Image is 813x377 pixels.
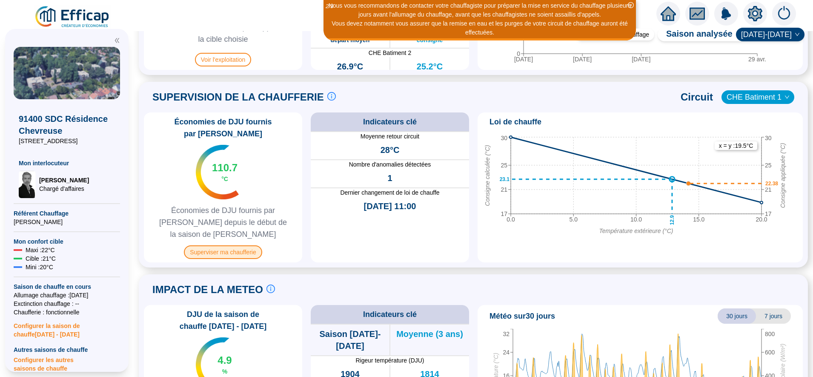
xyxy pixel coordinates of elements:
i: 2 / 3 [326,3,333,9]
span: Maxi : 22 °C [26,246,55,254]
span: Cible : 21 °C [26,254,56,263]
span: DJU de la saison de chauffe [DATE] - [DATE] [147,308,299,332]
span: Rigeur température (DJU) [311,356,469,365]
span: [PERSON_NAME] [14,218,120,226]
span: Mon confort cible [14,237,120,246]
span: 91400 SDC Résidence Chevreuse [19,113,115,137]
span: °C [221,175,228,183]
tspan: Consigne appliquée (°C) [779,143,786,208]
span: setting [747,6,763,21]
tspan: 32 [503,331,510,337]
span: Mini : 20 °C [26,263,53,271]
img: Chargé d'affaires [19,171,36,198]
span: Moyenne (3 ans) [396,328,463,340]
text: x = y : 19.5 °C [719,142,753,149]
span: Économies de DJU fournis par [PERSON_NAME] depuis le début de la saison de [PERSON_NAME] [147,204,299,240]
span: Chaufferie : fonctionnelle [14,308,120,317]
tspan: 29 avr. [748,56,766,63]
span: Saison analysée [658,28,733,41]
img: indicateur températures [196,145,239,199]
span: [PERSON_NAME] [39,176,89,184]
span: Mon interlocuteur [19,159,115,167]
span: double-left [114,37,120,43]
span: info-circle [266,285,275,293]
tspan: 10.0 [630,216,642,223]
tspan: 0 [517,50,520,57]
span: Indicateurs clé [363,308,417,320]
img: efficap energie logo [34,5,111,29]
span: Ecart de consommation par rapport à la cible choisie [147,21,299,45]
span: Allumage chauffage : [DATE] [14,291,120,299]
span: Exctinction chauffage : -- [14,299,120,308]
span: close-circle [628,2,634,8]
span: Configurer la saison de chauffe [DATE] - [DATE] [14,317,120,339]
span: [STREET_ADDRESS] [19,137,115,145]
span: 26.9°C [337,60,363,72]
span: Loi de chauffe [490,116,541,128]
tspan: Température extérieure (°C) [599,227,673,234]
tspan: 600 [765,349,775,356]
span: % [222,367,227,376]
tspan: 800 [765,331,775,337]
span: CHE Batiment 2 [311,49,469,57]
tspan: [DATE] [573,56,592,63]
span: Dernier changement de loi de chauffe [311,188,469,197]
span: 25.2°C [417,60,443,72]
tspan: 17 [765,210,772,217]
text: 22.38 [765,180,778,186]
tspan: 30 [765,135,772,141]
span: down [784,95,790,100]
span: Chargé d'affaires [39,184,89,193]
span: Circuit [681,90,713,104]
tspan: 15.0 [693,216,704,223]
div: Vous devez notamment vous assurer que la remise en eau et les purges de votre circuit de chauffag... [325,19,635,37]
span: Économies de DJU fournis par [PERSON_NAME] [147,116,299,140]
span: 1 [387,172,392,184]
span: CHE Batiment 1 [727,91,789,104]
span: Configurer les autres saisons de chauffe [14,354,120,373]
span: 110.7 [212,161,238,175]
span: Météo sur 30 jours [490,310,555,322]
tspan: 5.0 [570,216,578,223]
span: Autres saisons de chauffe [14,345,120,354]
span: Nombre d'anomalies détectées [311,160,469,169]
tspan: Consigne calculée (°C) [484,145,491,206]
text: 12.9 [669,215,675,225]
tspan: 17 [501,210,507,217]
img: alerts [772,2,796,26]
tspan: [DATE] [632,56,650,63]
div: Nous vous recommandons de contacter votre chauffagiste pour préparer la mise en service du chauff... [325,1,635,19]
tspan: 25 [501,161,507,168]
tspan: 21 [501,186,507,193]
span: Indicateurs clé [363,116,417,128]
span: fund [690,6,705,21]
tspan: 24 [503,349,510,356]
tspan: 25 [765,161,772,168]
span: Voir l'exploitation [195,53,252,66]
text: 23.1 [500,176,510,182]
span: 30 jours [718,308,756,324]
tspan: 0.0 [507,216,515,223]
span: home [661,6,676,21]
img: alerts [714,2,738,26]
span: SUPERVISION DE LA CHAUFFERIE [152,90,324,104]
tspan: [DATE] [514,56,533,63]
span: Référent Chauffage [14,209,120,218]
span: Superviser ma chaufferie [184,245,262,259]
tspan: 21 [765,186,772,193]
span: Saison de chauffe en cours [14,282,120,291]
span: 4.9 [218,354,232,367]
span: 2024-2025 [741,28,799,41]
span: IMPACT DE LA METEO [152,283,263,296]
span: Moyenne retour circuit [311,132,469,141]
span: 7 jours [756,308,791,324]
span: Saison [DATE]-[DATE] [311,328,389,352]
tspan: 20.0 [756,216,767,223]
span: down [795,32,800,37]
span: 28°C [381,144,400,156]
span: info-circle [327,92,336,101]
span: [DATE] 11:00 [364,200,416,212]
